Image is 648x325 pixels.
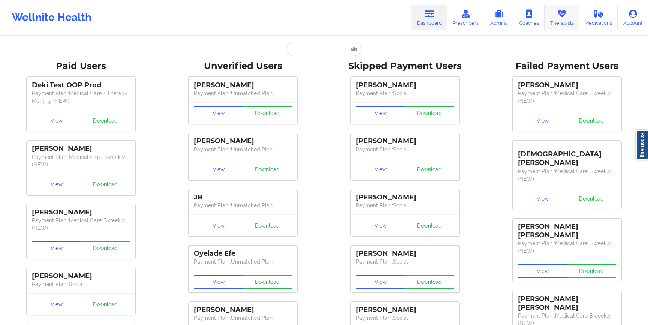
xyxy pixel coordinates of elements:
[194,81,292,90] div: [PERSON_NAME]
[518,240,616,255] p: Payment Plan : Medical Care Biweekly (NEW)
[567,264,616,278] button: Download
[518,114,567,127] button: View
[194,306,292,314] div: [PERSON_NAME]
[356,81,454,90] div: [PERSON_NAME]
[356,193,454,202] div: [PERSON_NAME]
[405,275,454,289] button: Download
[518,90,616,105] p: Payment Plan : Medical Care Biweekly (NEW)
[194,163,243,176] button: View
[356,106,405,120] button: View
[518,222,616,240] div: [PERSON_NAME] [PERSON_NAME]
[32,280,130,288] p: Payment Plan : Social
[356,90,454,97] p: Payment Plan : Social
[32,217,130,232] p: Payment Plan : Medical Care Biweekly (NEW)
[194,275,243,289] button: View
[356,137,454,145] div: [PERSON_NAME]
[636,130,648,160] a: Report Bug
[194,314,292,322] p: Payment Plan : Unmatched Plan
[356,314,454,322] p: Payment Plan : Social
[194,106,243,120] button: View
[243,219,292,232] button: Download
[356,306,454,314] div: [PERSON_NAME]
[356,219,405,232] button: View
[243,106,292,120] button: Download
[194,249,292,258] div: Oyelade Efe
[32,178,81,191] button: View
[518,81,616,90] div: [PERSON_NAME]
[81,298,130,311] button: Download
[243,163,292,176] button: Download
[194,258,292,265] p: Payment Plan : Unmatched Plan
[81,178,130,191] button: Download
[194,219,243,232] button: View
[32,144,130,153] div: [PERSON_NAME]
[32,81,130,90] div: Deki Test OOP Prod
[579,5,618,30] a: Medications
[405,219,454,232] button: Download
[194,193,292,202] div: JB
[32,90,130,105] p: Payment Plan : Medical Care + Therapy Monthly (NEW)
[81,241,130,255] button: Download
[32,153,130,168] p: Payment Plan : Medical Care Biweekly (NEW)
[32,114,81,127] button: View
[518,264,567,278] button: View
[32,241,81,255] button: View
[405,106,454,120] button: Download
[356,249,454,258] div: [PERSON_NAME]
[32,272,130,280] div: [PERSON_NAME]
[518,295,616,312] div: [PERSON_NAME] [PERSON_NAME]
[194,90,292,97] p: Payment Plan : Unmatched Plan
[167,60,319,72] div: Unverified Users
[356,163,405,176] button: View
[32,298,81,311] button: View
[194,137,292,145] div: [PERSON_NAME]
[513,5,544,30] a: Coaches
[405,163,454,176] button: Download
[518,168,616,183] p: Payment Plan : Medical Care Biweekly (NEW)
[5,60,157,72] div: Paid Users
[518,192,567,205] button: View
[356,275,405,289] button: View
[356,258,454,265] p: Payment Plan : Social
[567,192,616,205] button: Download
[544,5,579,30] a: Therapists
[243,275,292,289] button: Download
[447,5,484,30] a: Prescribers
[491,60,643,72] div: Failed Payment Users
[32,208,130,217] div: [PERSON_NAME]
[81,114,130,127] button: Download
[329,60,481,72] div: Skipped Payment Users
[618,5,648,30] a: Account
[194,146,292,153] p: Payment Plan : Unmatched Plan
[356,202,454,209] p: Payment Plan : Social
[356,146,454,153] p: Payment Plan : Social
[194,202,292,209] p: Payment Plan : Unmatched Plan
[411,5,447,30] a: Dashboard
[518,144,616,167] div: [DEMOGRAPHIC_DATA][PERSON_NAME]
[484,5,513,30] a: Admins
[567,114,616,127] button: Download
